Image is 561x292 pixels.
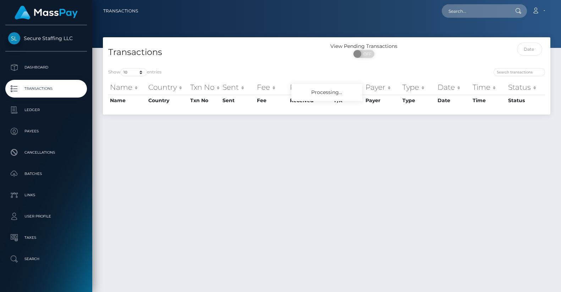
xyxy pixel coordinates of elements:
[8,254,84,264] p: Search
[8,83,84,94] p: Transactions
[108,68,161,76] label: Show entries
[364,95,401,106] th: Payer
[436,95,471,106] th: Date
[188,80,221,94] th: Txn No
[8,211,84,222] p: User Profile
[15,6,78,20] img: MassPay Logo
[401,95,435,106] th: Type
[506,80,545,94] th: Status
[5,80,87,98] a: Transactions
[5,122,87,140] a: Payees
[436,80,471,94] th: Date
[5,101,87,119] a: Ledger
[8,32,20,44] img: Secure Staffing LLC
[327,43,401,50] div: View Pending Transactions
[5,229,87,247] a: Taxes
[5,59,87,76] a: Dashboard
[120,68,147,76] select: Showentries
[288,95,332,106] th: Received
[5,35,87,42] span: Secure Staffing LLC
[471,95,506,106] th: Time
[506,95,545,106] th: Status
[8,147,84,158] p: Cancellations
[8,62,84,73] p: Dashboard
[332,80,364,94] th: F/X
[364,80,401,94] th: Payer
[108,80,147,94] th: Name
[291,84,362,101] div: Processing...
[8,232,84,243] p: Taxes
[5,250,87,268] a: Search
[5,186,87,204] a: Links
[8,105,84,115] p: Ledger
[442,4,508,18] input: Search...
[5,208,87,225] a: User Profile
[147,95,188,106] th: Country
[188,95,221,106] th: Txn No
[494,68,545,76] input: Search transactions
[8,126,84,137] p: Payees
[103,4,138,18] a: Transactions
[5,144,87,161] a: Cancellations
[517,43,542,56] input: Date filter
[5,165,87,183] a: Batches
[147,80,188,94] th: Country
[401,80,435,94] th: Type
[471,80,506,94] th: Time
[8,169,84,179] p: Batches
[288,80,332,94] th: Received
[357,50,375,58] span: OFF
[108,46,321,59] h4: Transactions
[221,80,255,94] th: Sent
[8,190,84,200] p: Links
[255,95,288,106] th: Fee
[108,95,147,106] th: Name
[221,95,255,106] th: Sent
[255,80,288,94] th: Fee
